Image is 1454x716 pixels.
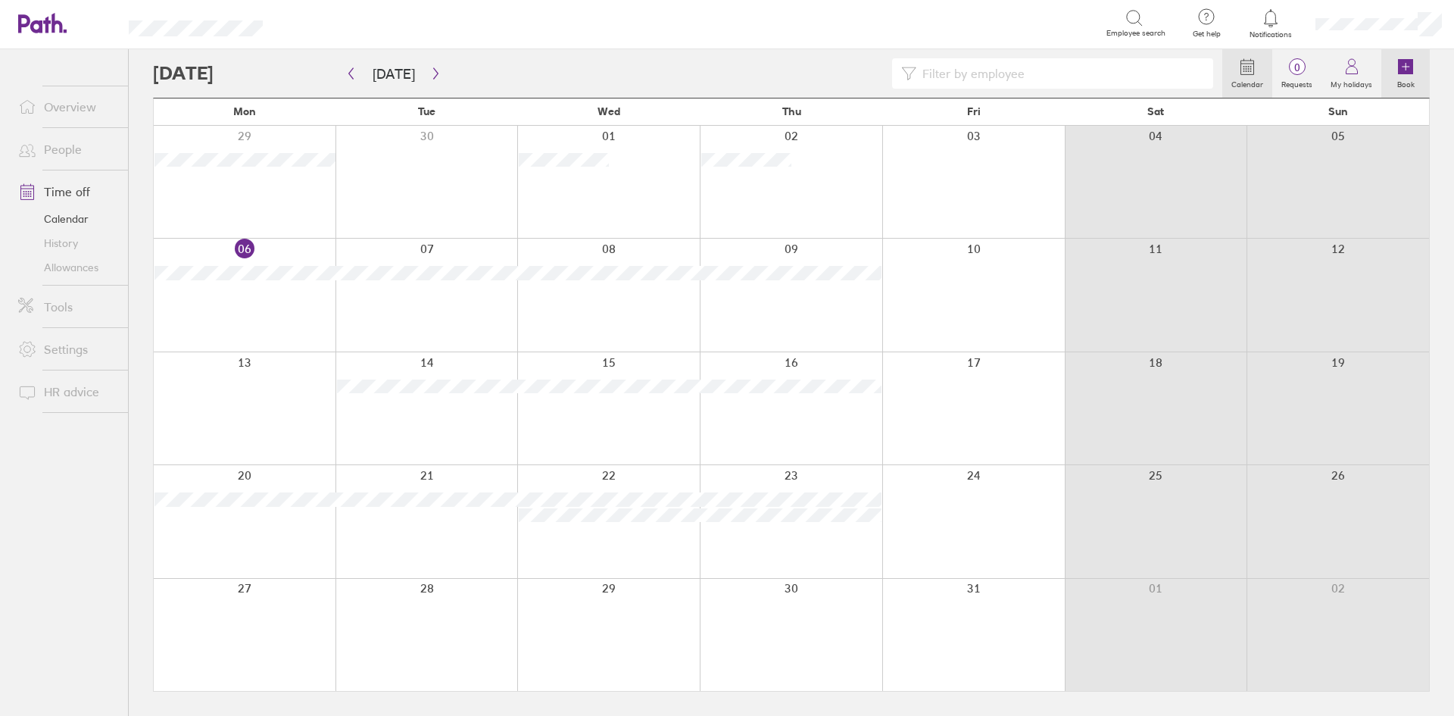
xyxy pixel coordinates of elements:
[598,105,620,117] span: Wed
[1272,49,1321,98] a: 0Requests
[1147,105,1164,117] span: Sat
[1247,30,1296,39] span: Notifications
[304,16,342,30] div: Search
[233,105,256,117] span: Mon
[6,231,128,255] a: History
[6,334,128,364] a: Settings
[782,105,801,117] span: Thu
[1321,49,1381,98] a: My holidays
[1222,49,1272,98] a: Calendar
[6,134,128,164] a: People
[1106,29,1165,38] span: Employee search
[6,177,128,207] a: Time off
[6,292,128,322] a: Tools
[1272,61,1321,73] span: 0
[6,255,128,280] a: Allowances
[1388,76,1424,89] label: Book
[1247,8,1296,39] a: Notifications
[6,377,128,407] a: HR advice
[1381,49,1430,98] a: Book
[1182,30,1231,39] span: Get help
[916,59,1204,88] input: Filter by employee
[1222,76,1272,89] label: Calendar
[1321,76,1381,89] label: My holidays
[418,105,435,117] span: Tue
[6,92,128,122] a: Overview
[1328,105,1348,117] span: Sun
[6,207,128,231] a: Calendar
[967,105,981,117] span: Fri
[1272,76,1321,89] label: Requests
[360,61,427,86] button: [DATE]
